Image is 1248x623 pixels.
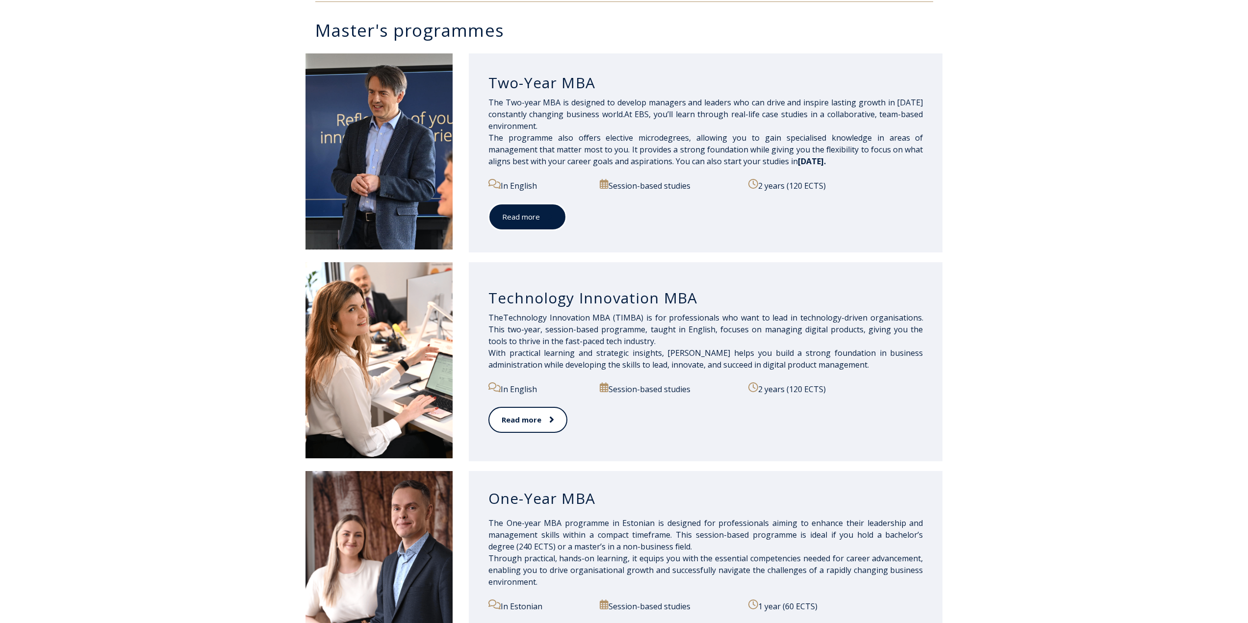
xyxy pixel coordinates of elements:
span: The Two-year MBA is designed to develop managers and leaders who can drive and inspire lasting gr... [488,97,923,167]
p: In English [488,179,589,192]
p: The One-year MBA programme in Estonian is designed for professionals aiming to enhance their lead... [488,517,923,588]
img: DSC_2558 [306,262,453,458]
span: You can also start your studies in [676,156,826,167]
span: BA (TIMBA) is for profes [600,312,693,323]
span: sionals who want to lead in technology-driven organisations. This two-year, session-based program... [488,312,923,347]
img: DSC_2098 [306,53,453,249]
p: 1 year (60 ECTS) [748,599,923,612]
p: 2 years (120 ECTS) [748,179,923,192]
p: In Estonian [488,599,589,612]
span: Technology Innovation M [503,312,693,323]
h3: Master's programmes [315,22,943,39]
h3: Technology Innovation MBA [488,289,923,307]
span: [DATE]. [798,156,826,167]
span: With practical learning and strategic insights, [PERSON_NAME] helps you build a strong foundation... [488,348,923,370]
a: Read more [488,407,567,433]
p: Session-based studies [600,179,737,192]
p: Session-based studies [600,599,737,612]
span: The [488,312,503,323]
p: In English [488,382,589,395]
p: Session-based studies [600,382,737,395]
h3: One-Year MBA [488,489,923,508]
a: Read more [488,203,566,230]
h3: Two-Year MBA [488,74,923,92]
p: 2 years (120 ECTS) [748,382,923,395]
